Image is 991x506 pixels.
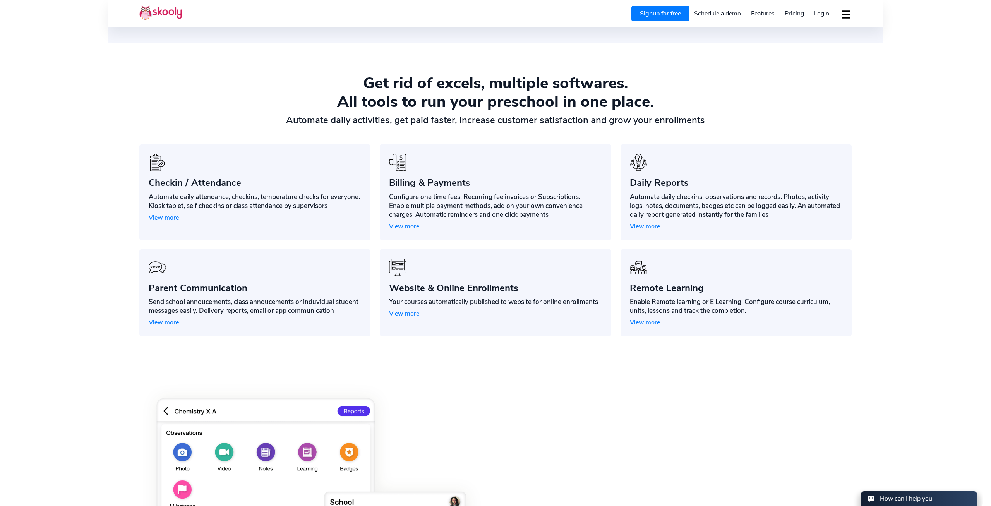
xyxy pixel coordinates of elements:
img: icon-benefits-4 [389,259,406,276]
span: View more [149,318,179,327]
a: icon-benefits-4Website & Online EnrollmentsYour courses automatically published to website for on... [380,249,611,336]
a: icon-benefits-7Daily ReportsAutomate daily checkins, observations and records. Photos, activity l... [621,144,852,240]
a: Pricing [780,7,809,20]
img: icon-benefits-11 [630,259,647,276]
div: Daily Reports [630,177,842,189]
a: Features [746,7,780,20]
span: View more [630,318,660,327]
div: Get rid of excels, multiple softwares. [139,74,852,93]
span: View more [149,213,179,222]
div: Enable Remote learning or E Learning. Configure course curriculum, units, lessons and track the c... [630,297,842,315]
span: Pricing [785,9,804,18]
div: All tools to run your preschool in one place. [139,93,852,111]
div: Parent Communication [149,282,361,294]
a: Login [809,7,834,20]
img: icon-benefits-8 [149,259,166,276]
button: dropdown menu [840,5,852,23]
a: icon-benefits-8Parent CommunicationSend school annoucements, class annoucements or induvidual stu... [139,249,370,336]
div: Your courses automatically published to website for online enrollments [389,297,602,306]
img: Skooly [139,5,182,20]
a: Signup for free [631,6,689,21]
div: Send school annoucements, class annoucements or induvidual student messages easily. Delivery repo... [149,297,361,315]
span: Login [814,9,829,18]
a: icon-benefits-9Checkin / AttendanceAutomate daily attendance, checkins, temperature checks for ev... [139,144,370,240]
div: Checkin / Attendance [149,177,361,189]
div: Configure one time fees, Recurring fee invoices or Subscriptions. Enable multiple payment methods... [389,192,602,219]
a: icon-benefits-10Billing & PaymentsConfigure one time fees, Recurring fee invoices or Subscription... [380,144,611,240]
span: View more [630,222,660,231]
div: Automate daily activities, get paid faster, increase customer satisfaction and grow your enrollments [139,114,852,126]
a: icon-benefits-11Remote LearningEnable Remote learning or E Learning. Configure course curriculum,... [621,249,852,336]
div: Automate daily checkins, observations and records. Photos, activity logs, notes, documents, badge... [630,192,842,219]
div: Website & Online Enrollments [389,282,602,294]
div: Billing & Payments [389,177,602,189]
div: Remote Learning [630,282,842,294]
a: Schedule a demo [689,7,746,20]
span: View more [389,309,419,318]
img: icon-benefits-10 [389,154,406,171]
span: View more [389,222,419,231]
div: Automate daily attendance, checkins, temperature checks for everyone. Kiosk tablet, self checkins... [149,192,361,210]
img: icon-benefits-7 [630,154,647,171]
img: icon-benefits-9 [149,154,166,171]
